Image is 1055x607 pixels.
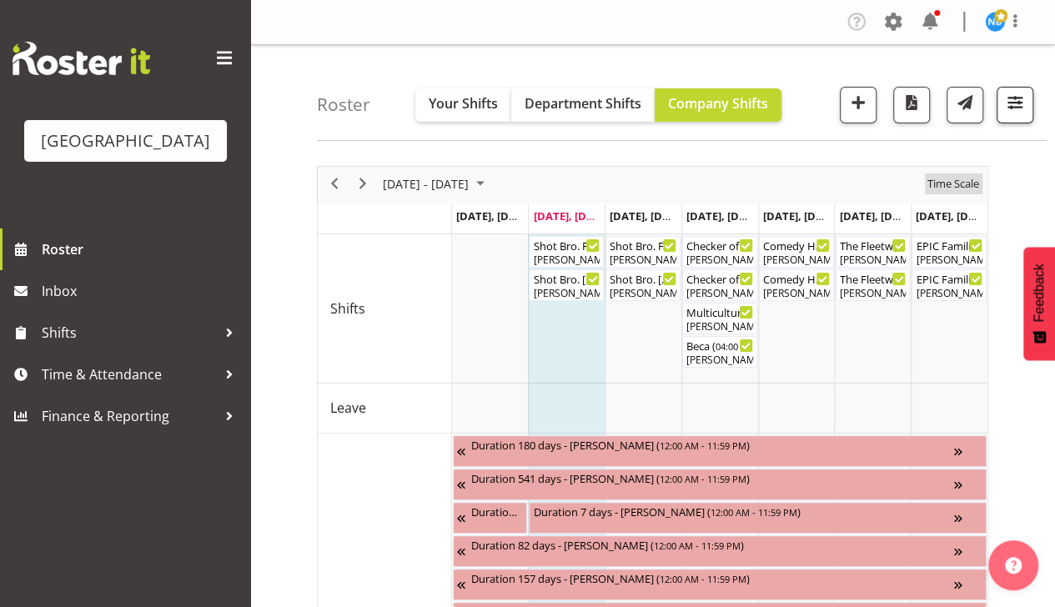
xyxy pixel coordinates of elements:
[324,173,346,194] button: Previous
[471,469,954,486] div: Duration 541 days - [PERSON_NAME] ( )
[682,303,757,334] div: Shifts"s event - Multicultural dinner event Begin From Thursday, October 9, 2025 at 4:00:00 PM GM...
[453,569,987,600] div: Unavailability"s event - Duration 157 days - Ailie Rundle Begin From Wednesday, September 24, 202...
[533,270,600,287] div: Shot Bro. [GEOGRAPHIC_DATA]. (No Bar) ( )
[985,12,1005,32] img: nicoel-boschman11219.jpg
[1023,247,1055,360] button: Feedback - Show survey
[759,236,834,268] div: Shifts"s event - Comedy Hypnotist - Frankie Mac FOHM shift Begin From Friday, October 10, 2025 at...
[533,237,600,253] div: Shot Bro. FOHM Shift ( )
[840,253,907,268] div: [PERSON_NAME]
[42,237,242,262] span: Roster
[415,88,511,122] button: Your Shifts
[997,87,1033,123] button: Filter Shifts
[686,319,753,334] div: [PERSON_NAME]
[511,88,655,122] button: Department Shifts
[682,336,757,368] div: Shifts"s event - Beca Begin From Thursday, October 9, 2025 at 4:00:00 PM GMT+13:00 Ends At Thursd...
[42,278,242,303] span: Inbox
[912,269,987,301] div: Shifts"s event - EPIC Families Begin From Sunday, October 12, 2025 at 1:00:00 PM GMT+13:00 Ends A...
[668,94,768,113] span: Company Shifts
[610,208,686,223] span: [DATE], [DATE]
[660,572,746,585] span: 12:00 AM - 11:59 PM
[916,237,982,253] div: EPIC Families. FOHM Shift ( )
[533,253,600,268] div: [PERSON_NAME]
[318,384,452,434] td: Leave resource
[318,234,452,384] td: Shifts resource
[42,362,217,387] span: Time & Attendance
[836,236,911,268] div: Shifts"s event - The Fleetwood Mac Experience FOHM shift Begin From Saturday, October 11, 2025 at...
[763,208,839,223] span: [DATE], [DATE]
[686,303,753,320] div: Multicultural dinner event ( )
[533,208,609,223] span: [DATE], [DATE]
[456,208,532,223] span: [DATE], [DATE]
[763,286,830,301] div: [PERSON_NAME], [PERSON_NAME], [PERSON_NAME], [PERSON_NAME], [PERSON_NAME], [PERSON_NAME]
[840,237,907,253] div: The Fleetwood Mac Experience FOHM shift ( )
[660,439,746,452] span: 12:00 AM - 11:59 PM
[763,253,830,268] div: [PERSON_NAME]
[349,167,377,202] div: next period
[763,270,830,287] div: Comedy Hypnotist - [PERSON_NAME] ( )
[926,173,981,194] span: Time Scale
[605,269,681,301] div: Shifts"s event - Shot Bro. GA. (No Bar) Begin From Wednesday, October 8, 2025 at 6:00:00 PM GMT+1...
[686,237,753,253] div: Checker of the Year. FOHM Shift ( )
[893,87,930,123] button: Download a PDF of the roster according to the set date range.
[471,503,524,519] div: Duration 81 days - [PERSON_NAME] ( )
[682,269,757,301] div: Shifts"s event - Checker of the Year Begin From Thursday, October 9, 2025 at 3:30:00 PM GMT+13:00...
[471,536,954,553] div: Duration 82 days - [PERSON_NAME] ( )
[453,469,987,500] div: Unavailability"s event - Duration 541 days - Thomas Bohanna Begin From Tuesday, July 8, 2025 at 1...
[916,253,982,268] div: [PERSON_NAME]
[429,94,498,113] span: Your Shifts
[1032,263,1047,322] span: Feedback
[529,236,604,268] div: Shifts"s event - Shot Bro. FOHM Shift Begin From Tuesday, October 7, 2025 at 5:30:00 PM GMT+13:00...
[471,569,954,586] div: Duration 157 days - [PERSON_NAME] ( )
[320,167,349,202] div: previous period
[840,286,907,301] div: [PERSON_NAME], [PERSON_NAME], [PERSON_NAME], [PERSON_NAME], [PERSON_NAME], [PERSON_NAME], [PERSON...
[352,173,374,194] button: Next
[763,237,830,253] div: Comedy Hypnotist - [PERSON_NAME] FOHM shift ( )
[686,337,753,354] div: Beca ( )
[525,94,641,113] span: Department Shifts
[471,436,954,453] div: Duration 180 days - [PERSON_NAME] ( )
[330,298,365,319] span: Shifts
[660,472,746,485] span: 12:00 AM - 11:59 PM
[839,208,915,223] span: [DATE], [DATE]
[381,173,470,194] span: [DATE] - [DATE]
[759,269,834,301] div: Shifts"s event - Comedy Hypnotist - Frankie Mac Begin From Friday, October 10, 2025 at 6:30:00 PM...
[947,87,983,123] button: Send a list of all shifts for the selected filtered period to all rostered employees.
[916,270,982,287] div: EPIC Families ( )
[41,128,210,153] div: [GEOGRAPHIC_DATA]
[529,502,987,534] div: Unavailability"s event - Duration 7 days - Sumner Raos Begin From Tuesday, October 7, 2025 at 12:...
[533,503,953,519] div: Duration 7 days - [PERSON_NAME] ( )
[377,167,495,202] div: October 06 - 12, 2025
[533,286,600,301] div: [PERSON_NAME], [PERSON_NAME], [PERSON_NAME]
[605,236,681,268] div: Shifts"s event - Shot Bro. FOHM Shift Begin From Wednesday, October 8, 2025 at 5:30:00 PM GMT+13:...
[916,286,982,301] div: [PERSON_NAME], [PERSON_NAME], [PERSON_NAME], [PERSON_NAME], [PERSON_NAME], [PERSON_NAME]
[840,87,877,123] button: Add a new shift
[686,253,753,268] div: [PERSON_NAME]
[716,339,802,353] span: 04:00 PM - 08:30 PM
[710,505,796,519] span: 12:00 AM - 11:59 PM
[42,404,217,429] span: Finance & Reporting
[453,435,987,467] div: Unavailability"s event - Duration 180 days - Katrina Luca Begin From Friday, July 4, 2025 at 12:0...
[317,95,370,114] h4: Roster
[682,236,757,268] div: Shifts"s event - Checker of the Year. FOHM Shift Begin From Thursday, October 9, 2025 at 3:00:00 ...
[610,253,676,268] div: [PERSON_NAME]
[840,270,907,287] div: The Fleetwood Mac Experience ( )
[380,173,492,194] button: October 2025
[453,535,987,567] div: Unavailability"s event - Duration 82 days - David Fourie Begin From Wednesday, August 20, 2025 at...
[836,269,911,301] div: Shifts"s event - The Fleetwood Mac Experience Begin From Saturday, October 11, 2025 at 6:30:00 PM...
[13,42,150,75] img: Rosterit website logo
[686,270,753,287] div: Checker of the Year ( )
[654,539,741,552] span: 12:00 AM - 11:59 PM
[610,270,676,287] div: Shot Bro. [GEOGRAPHIC_DATA]. (No Bar) ( )
[453,502,528,534] div: Unavailability"s event - Duration 81 days - Grace Cavell Begin From Thursday, July 17, 2025 at 12...
[610,286,676,301] div: [PERSON_NAME], [PERSON_NAME], [PERSON_NAME]
[686,353,753,368] div: [PERSON_NAME]
[686,286,753,301] div: [PERSON_NAME], [PERSON_NAME], [PERSON_NAME], [PERSON_NAME]
[686,208,762,223] span: [DATE], [DATE]
[925,173,982,194] button: Time Scale
[42,320,217,345] span: Shifts
[655,88,781,122] button: Company Shifts
[330,398,366,418] span: Leave
[916,208,992,223] span: [DATE], [DATE]
[529,269,604,301] div: Shifts"s event - Shot Bro. GA. (No Bar) Begin From Tuesday, October 7, 2025 at 6:00:00 PM GMT+13:...
[1005,557,1022,574] img: help-xxl-2.png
